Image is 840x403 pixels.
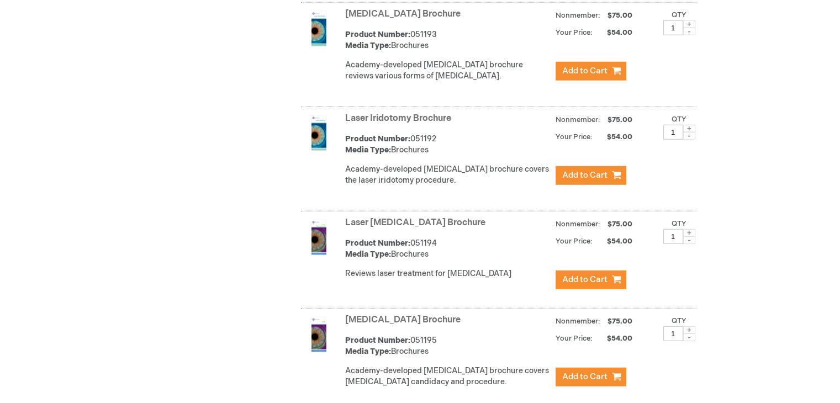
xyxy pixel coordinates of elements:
button: Add to Cart [556,166,626,185]
div: 051193 Brochures [345,29,550,51]
span: Add to Cart [562,274,607,285]
a: Laser Iridotomy Brochure [345,113,451,124]
label: Qty [672,10,686,19]
span: $75.00 [606,220,634,229]
div: 051195 Brochures [345,335,550,357]
input: Qty [663,20,683,35]
strong: Your Price: [556,28,593,37]
strong: Media Type: [345,347,391,356]
strong: Nonmember: [556,113,600,127]
img: Laser Eye Surgery Brochure [301,11,336,46]
div: Academy-developed [MEDICAL_DATA] brochure reviews various forms of [MEDICAL_DATA]. [345,60,550,82]
strong: Media Type: [345,41,391,50]
strong: Media Type: [345,145,391,155]
span: Add to Cart [562,66,607,76]
input: Qty [663,326,683,341]
strong: Nonmember: [556,315,600,328]
div: Academy-developed [MEDICAL_DATA] brochure covers [MEDICAL_DATA] candidacy and procedure. [345,365,550,388]
label: Qty [672,316,686,325]
strong: Your Price: [556,237,593,246]
span: $75.00 [606,115,634,124]
div: Academy-developed [MEDICAL_DATA] brochure covers the laser iridotomy procedure. [345,164,550,186]
img: Laser Iridotomy Brochure [301,115,336,151]
strong: Your Price: [556,334,593,343]
div: Reviews laser treatment for [MEDICAL_DATA] [345,268,550,279]
span: $75.00 [606,11,634,20]
strong: Product Number: [345,134,410,144]
a: [MEDICAL_DATA] Brochure [345,315,461,325]
span: $54.00 [594,334,634,343]
label: Qty [672,115,686,124]
a: [MEDICAL_DATA] Brochure [345,9,461,19]
strong: Media Type: [345,250,391,259]
span: Add to Cart [562,372,607,382]
span: $75.00 [606,317,634,326]
img: LASIK Brochure [301,317,336,352]
a: Laser [MEDICAL_DATA] Brochure [345,218,485,228]
input: Qty [663,229,683,244]
span: Add to Cart [562,170,607,181]
input: Qty [663,125,683,140]
strong: Product Number: [345,238,410,248]
strong: Product Number: [345,30,410,39]
div: 051194 Brochures [345,238,550,260]
span: $54.00 [594,237,634,246]
img: Laser Trabeculoplasty Brochure [301,220,336,255]
button: Add to Cart [556,271,626,289]
strong: Your Price: [556,132,593,141]
span: $54.00 [594,28,634,37]
span: $54.00 [594,132,634,141]
strong: Nonmember: [556,9,600,23]
button: Add to Cart [556,62,626,81]
div: 051192 Brochures [345,134,550,156]
label: Qty [672,219,686,228]
strong: Nonmember: [556,218,600,231]
strong: Product Number: [345,336,410,345]
button: Add to Cart [556,368,626,386]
